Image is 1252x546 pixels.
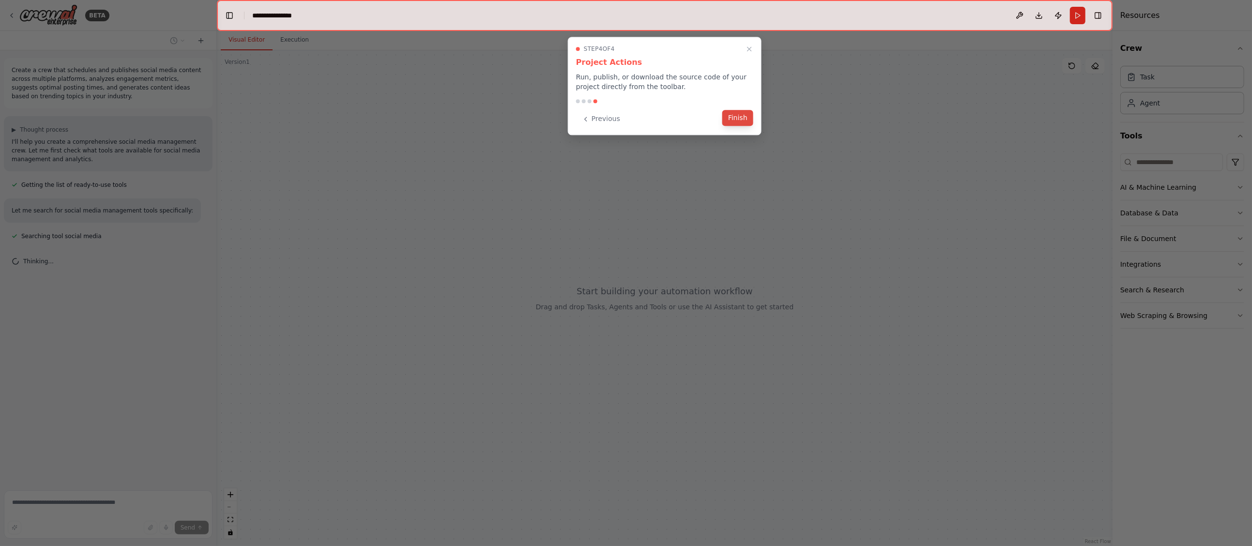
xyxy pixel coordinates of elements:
[744,43,755,55] button: Close walkthrough
[576,111,626,127] button: Previous
[576,72,753,91] p: Run, publish, or download the source code of your project directly from the toolbar.
[576,57,753,68] h3: Project Actions
[584,45,615,53] span: Step 4 of 4
[223,9,236,22] button: Hide left sidebar
[722,110,753,126] button: Finish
